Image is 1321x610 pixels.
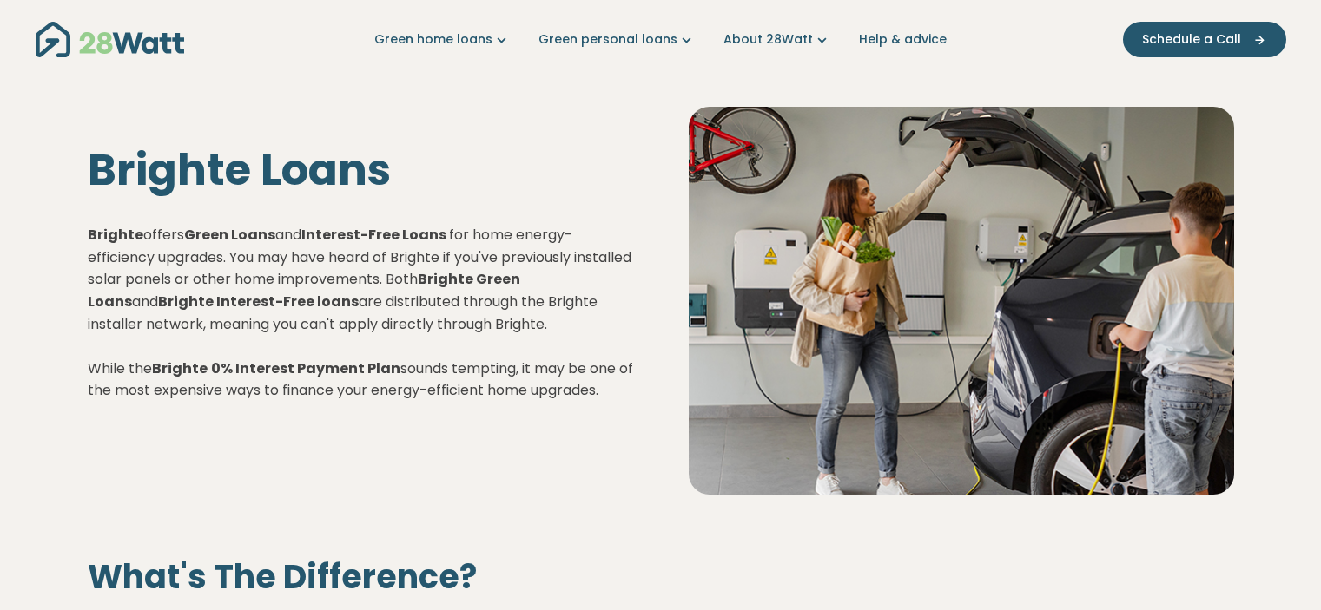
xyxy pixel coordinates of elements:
p: offers and for home energy-efficiency upgrades. You may have heard of Brighte if you've previousl... [88,224,633,402]
strong: Interest-Free Loans [301,225,446,245]
span: Schedule a Call [1142,30,1241,49]
a: Help & advice [859,30,947,49]
a: About 28Watt [723,30,831,49]
strong: Brighte [88,225,143,245]
a: Green personal loans [538,30,696,49]
img: 28Watt [36,22,184,57]
strong: Brighte Interest-Free loans [158,292,359,312]
button: Schedule a Call [1123,22,1286,57]
h2: What's The Difference? [88,557,1234,597]
strong: Green Loans [184,225,275,245]
strong: Brighte Green Loans [88,269,520,312]
strong: 0% Interest Payment Plan [211,358,400,378]
nav: Main navigation [36,17,1286,62]
h1: Brighte Loans [88,144,633,196]
a: Green home loans [374,30,511,49]
strong: Brighte [152,358,208,378]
